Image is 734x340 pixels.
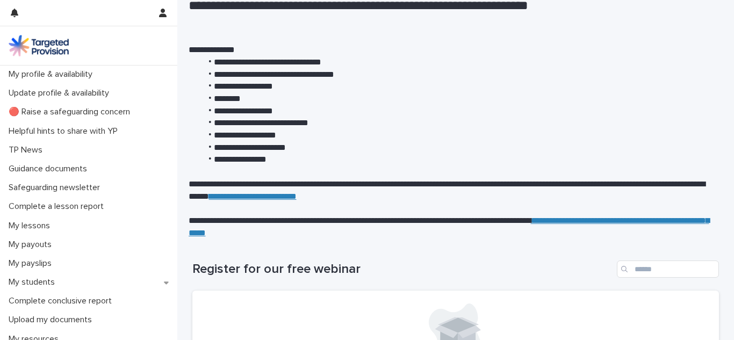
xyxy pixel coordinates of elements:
[4,69,101,79] p: My profile & availability
[4,277,63,287] p: My students
[4,258,60,269] p: My payslips
[617,261,719,278] input: Search
[4,164,96,174] p: Guidance documents
[4,240,60,250] p: My payouts
[192,262,613,277] h1: Register for our free webinar
[4,107,139,117] p: 🔴 Raise a safeguarding concern
[9,35,69,56] img: M5nRWzHhSzIhMunXDL62
[4,88,118,98] p: Update profile & availability
[4,183,109,193] p: Safeguarding newsletter
[4,221,59,231] p: My lessons
[4,126,126,136] p: Helpful hints to share with YP
[4,201,112,212] p: Complete a lesson report
[4,145,51,155] p: TP News
[4,296,120,306] p: Complete conclusive report
[4,315,100,325] p: Upload my documents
